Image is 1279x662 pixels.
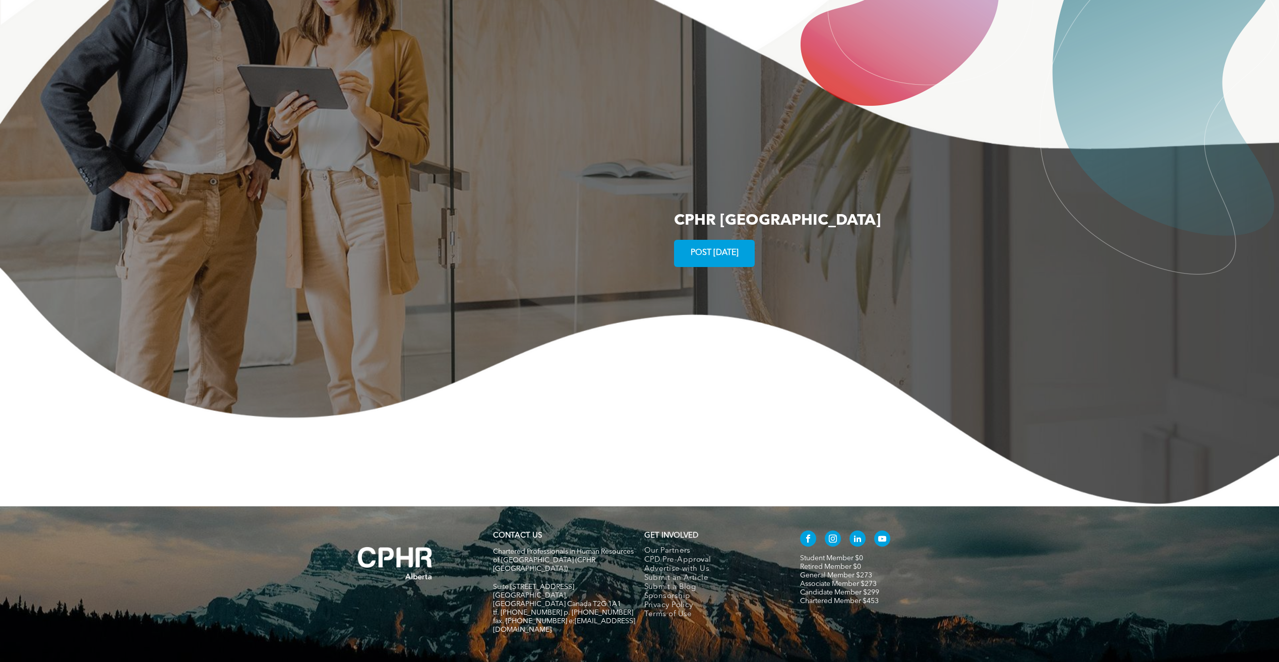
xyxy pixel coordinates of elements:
a: Terms of Use [644,610,779,619]
span: Suite [STREET_ADDRESS] [493,583,574,590]
a: CPD Pre-Approval [644,556,779,565]
a: linkedin [849,531,866,549]
span: [GEOGRAPHIC_DATA], [GEOGRAPHIC_DATA] Canada T2G 1A1 [493,592,621,608]
img: A white background with a few lines on it [337,526,453,600]
a: Associate Member $273 [800,580,877,587]
a: Privacy Policy [644,601,779,610]
a: Student Member $0 [800,555,863,562]
a: facebook [800,531,816,549]
a: General Member $273 [800,572,872,579]
span: GET INVOLVED [644,532,698,540]
span: POST [DATE] [687,243,742,263]
a: Submit an Article [644,574,779,583]
a: Sponsorship [644,592,779,601]
span: Chartered Professionals in Human Resources of [GEOGRAPHIC_DATA] (CPHR [GEOGRAPHIC_DATA]) [493,548,634,572]
a: CONTACT US [493,532,542,540]
span: CPHR [GEOGRAPHIC_DATA] [674,213,881,228]
span: fax. [PHONE_NUMBER] e:[EMAIL_ADDRESS][DOMAIN_NAME] [493,618,635,633]
a: Submit a Blog [644,583,779,592]
a: instagram [825,531,841,549]
a: youtube [874,531,890,549]
span: tf. [PHONE_NUMBER] p. [PHONE_NUMBER] [493,609,633,616]
a: Our Partners [644,547,779,556]
a: Chartered Member $453 [800,598,879,605]
a: Candidate Member $299 [800,589,879,596]
a: POST [DATE] [674,240,755,267]
a: Advertise with Us [644,565,779,574]
a: Retired Member $0 [800,563,861,570]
